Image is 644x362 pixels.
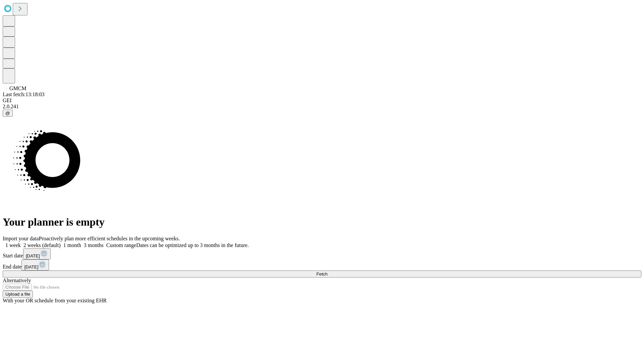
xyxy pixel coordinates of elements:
[63,242,81,248] span: 1 month
[3,92,45,97] span: Last fetch: 13:18:03
[5,111,10,116] span: @
[3,104,641,110] div: 2.0.241
[23,248,51,259] button: [DATE]
[9,85,26,91] span: GMCM
[24,264,38,269] span: [DATE]
[26,253,40,258] span: [DATE]
[3,270,641,278] button: Fetch
[3,110,13,117] button: @
[3,236,39,241] span: Import your data
[316,271,327,277] span: Fetch
[3,98,641,104] div: GEI
[3,216,641,228] h1: Your planner is empty
[3,248,641,259] div: Start date
[3,259,641,270] div: End date
[3,291,33,298] button: Upload a file
[84,242,104,248] span: 3 months
[21,259,49,270] button: [DATE]
[3,278,31,283] span: Alternatively
[3,298,107,303] span: With your OR schedule from your existing EHR
[136,242,249,248] span: Dates can be optimized up to 3 months in the future.
[106,242,136,248] span: Custom range
[23,242,61,248] span: 2 weeks (default)
[5,242,21,248] span: 1 week
[39,236,180,241] span: Proactively plan more efficient schedules in the upcoming weeks.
